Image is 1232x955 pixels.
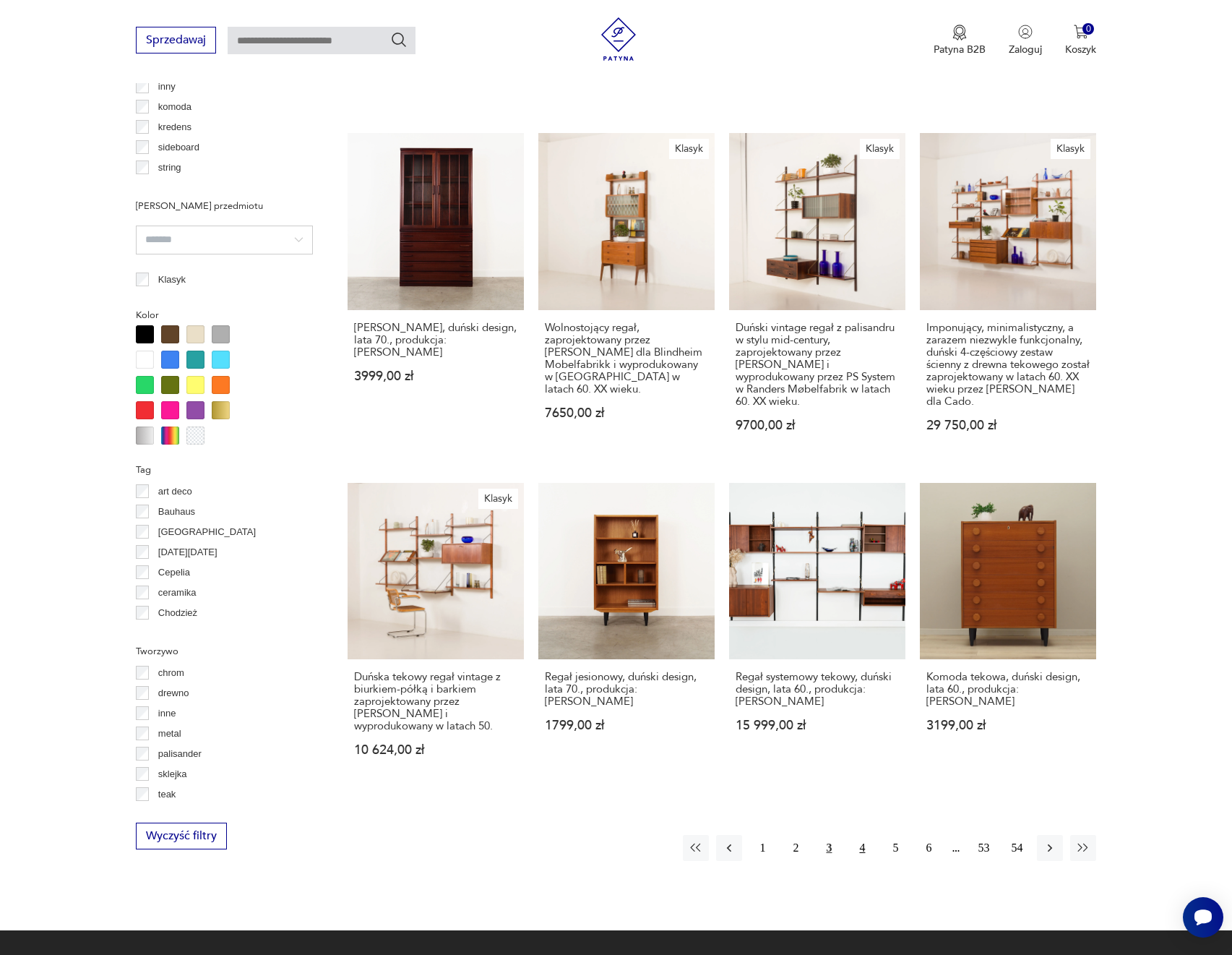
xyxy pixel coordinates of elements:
p: komoda [158,99,191,115]
p: Kolor [136,307,313,323]
p: Tag [136,462,313,478]
p: kredens [158,119,191,135]
p: art deco [158,484,192,500]
p: Cepelia [158,565,190,581]
p: Zaloguj [1009,43,1042,56]
h3: [PERSON_NAME], duński design, lata 70., produkcja: [PERSON_NAME] [354,322,517,359]
button: Wyczyść filtry [136,823,227,849]
button: Szukaj [390,31,408,48]
p: tworzywo sztuczne [158,807,237,823]
p: ceramika [158,585,197,601]
p: Ćmielów [158,625,194,641]
h3: Wolnostojący regał, zaprojektowany przez [PERSON_NAME] dla Blindheim Mobelfabrikk i wyprodukowany... [545,322,708,395]
p: [PERSON_NAME] przedmiotu [136,198,313,214]
a: KlasykDuński vintage regał z palisandru w stylu mid-century, zaprojektowany przez Prebena Sørense... [729,133,905,459]
a: Regał systemowy tekowy, duński design, lata 60., produkcja: DaniaRegał systemowy tekowy, duński d... [729,483,905,784]
p: [GEOGRAPHIC_DATA] [158,524,256,540]
p: Bauhaus [158,504,195,520]
h3: Imponujący, minimalistyczny, a zarazem niezwykle funkcjonalny, duński 4-częściowy zestaw ścienny ... [926,322,1090,408]
img: Ikona medalu [952,25,967,40]
h3: Regał jesionowy, duński design, lata 70., produkcja: [PERSON_NAME] [545,671,708,708]
a: KlasykDuńska tekowy regał vintage z biurkiem-półką i barkiem zaprojektowany przez Poula Cadoviusa... [348,483,524,784]
iframe: Smartsupp widget button [1183,897,1223,938]
a: Sprzedawaj [136,36,216,46]
button: 6 [916,835,942,861]
p: Koszyk [1065,43,1096,56]
button: Patyna B2B [934,25,986,56]
p: 3199,00 zł [926,719,1090,732]
p: [DATE][DATE] [158,544,217,560]
p: 1799,00 zł [545,719,708,732]
img: Ikona koszyka [1074,25,1088,39]
p: 7650,00 zł [545,407,708,419]
p: Tworzywo [136,643,313,659]
p: witryna [158,180,188,196]
img: Ikonka użytkownika [1018,25,1033,39]
p: string [158,160,181,176]
button: Sprzedawaj [136,27,216,53]
p: teak [158,787,176,802]
p: sideboard [158,140,199,155]
a: KlasykImponujący, minimalistyczny, a zarazem niezwykle funkcjonalny, duński 4-częściowy zestaw śc... [920,133,1096,459]
a: Regał jesionowy, duński design, lata 70., produkcja: HundevadRegał jesionowy, duński design, lata... [538,483,715,784]
img: Patyna - sklep z meblami i dekoracjami vintage [597,17,640,61]
p: Patyna B2B [934,43,986,56]
h3: Duński vintage regał z palisandru w stylu mid-century, zaprojektowany przez [PERSON_NAME] i wypro... [736,322,899,408]
button: 3 [816,835,842,861]
h3: Komoda tekowa, duński design, lata 60., produkcja: [PERSON_NAME] [926,671,1090,708]
p: 10 624,00 zł [354,744,517,756]
p: Klasyk [158,272,186,288]
div: 0 [1082,23,1095,35]
p: palisander [158,746,202,762]
p: Chodzież [158,605,197,621]
p: 9700,00 zł [736,419,899,432]
p: 3999,00 zł [354,370,517,382]
button: Zaloguj [1009,25,1042,56]
button: 54 [1004,835,1030,861]
button: 1 [749,835,775,861]
button: 53 [970,835,996,861]
button: 5 [882,835,908,861]
p: chrom [158,665,184,681]
button: 4 [849,835,875,861]
h3: Duńska tekowy regał vintage z biurkiem-półką i barkiem zaprojektowany przez [PERSON_NAME] i wypro... [354,671,517,732]
a: Komoda tekowa, duński design, lata 60., produkcja: DaniaKomoda tekowa, duński design, lata 60., p... [920,483,1096,784]
p: inny [158,79,176,95]
p: metal [158,726,181,742]
a: Witryna mahoniowa, duński design, lata 70., produkcja: Dania[PERSON_NAME], duński design, lata 70... [348,133,524,459]
button: 2 [783,835,809,861]
p: inne [158,706,176,721]
p: drewno [158,685,189,701]
p: 15 999,00 zł [736,719,899,732]
button: 0Koszyk [1065,25,1096,56]
p: sklejka [158,766,187,782]
p: 29 750,00 zł [926,419,1090,432]
h3: Regał systemowy tekowy, duński design, lata 60., produkcja: [PERSON_NAME] [736,671,899,708]
a: KlasykWolnostojący regał, zaprojektowany przez Johna Texmona dla Blindheim Mobelfabrikk i wyprodu... [538,133,715,459]
a: Ikona medaluPatyna B2B [934,25,986,56]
